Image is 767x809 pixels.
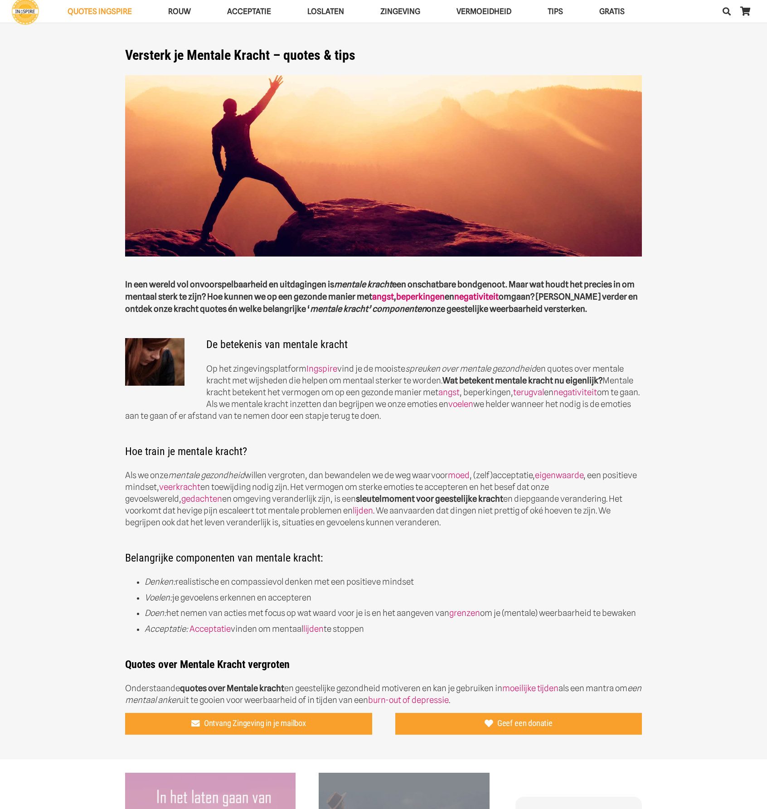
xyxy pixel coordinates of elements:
[380,7,420,16] span: Zingeving
[599,7,625,16] span: GRATIS
[438,387,460,397] a: angst
[145,576,414,586] span: realistische en compassievol denken met een positieve mindset
[125,433,642,458] h2: Hoe train je mentale kracht?
[548,7,563,16] span: TIPS
[372,291,394,301] a: angst
[125,47,642,63] h1: Versterk je Mentale Kracht – quotes & tips
[159,482,200,492] a: veerkracht
[456,7,511,16] span: VERMOEIDHEID
[145,592,311,602] span: je gevoelens erkennen en accepteren
[395,713,642,735] a: Geef een donatie
[180,683,284,693] strong: quotes over Mentale kracht
[125,375,640,421] span: Mentale kracht betekent het vermogen om op een gezonde manier met , beperkingen, en om te gaan. A...
[449,608,480,618] a: grenzen
[68,7,132,16] span: QUOTES INGSPIRE
[145,624,364,634] span: vinden om mentaal te stoppen
[125,338,184,386] img: Woorden die kracht geven bij depressie
[125,713,372,735] a: Ontvang Zingeving in je mailbox
[204,719,306,729] span: Ontvang Zingeving in je mailbox
[125,75,642,257] img: Spreuken over moed, moedig zijn en mooie woorden over uitdaging en kracht - ingspire.nl
[368,695,449,705] a: burn-out of depressie
[353,505,373,515] a: lijden
[356,494,503,504] strong: sleutelmoment voor geestelijke kracht
[310,304,427,314] em: mentale kracht’ componenten
[396,291,445,301] a: beperkingen
[206,363,624,385] span: Op het zingevingsplatform vind je de mooiste en quotes over mentale kracht met wijsheden die help...
[334,279,392,289] em: mentale kracht
[181,494,222,504] a: gedachten
[502,683,558,693] a: moeilijke tijden
[125,658,290,671] strong: Quotes over Mentale Kracht vergroten
[125,683,641,705] em: een mentaal anker
[513,387,544,397] a: terugval
[125,540,642,564] h2: Belangrijke componenten van mentale kracht:
[189,624,231,634] a: Acceptatie
[145,624,188,634] em: Acceptatie:
[448,399,473,409] a: voelen
[553,387,597,397] a: negativiteit
[145,608,166,618] em: Doen:
[303,624,324,634] a: lijden
[454,291,499,301] a: negativiteit
[145,592,172,602] em: Voelen:
[168,7,191,16] span: ROUW
[125,470,637,527] span: Als we onze willen vergroten, dan bewandelen we de weg waarvoor , (zelf)acceptatie, , een positie...
[306,363,337,373] a: Ingspire
[145,576,175,586] em: Denken:
[405,363,536,373] em: spreuken over mentale gezondheid
[168,470,245,480] em: mentale gezondheid
[227,7,271,16] span: Acceptatie
[442,375,602,385] strong: Wat betekent mentale kracht nu eigenlijk?
[145,608,636,618] span: het nemen van acties met focus op wat waard voor je is en het aangeven van om je (mentale) weerba...
[125,683,641,705] span: Onderstaande en geestelijke gezondheid motiveren en kan je gebruiken in als een mantra om uit te ...
[448,470,470,480] a: moed
[125,327,642,351] h2: De betekenis van mentale kracht
[497,719,553,729] span: Geef een donatie
[307,7,344,16] span: Loslaten
[125,279,638,314] span: In een wereld vol onvoorspelbaarheid en uitdagingen is een onschatbare bondgenoot. Maar wat houdt...
[535,470,583,480] a: eigenwaarde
